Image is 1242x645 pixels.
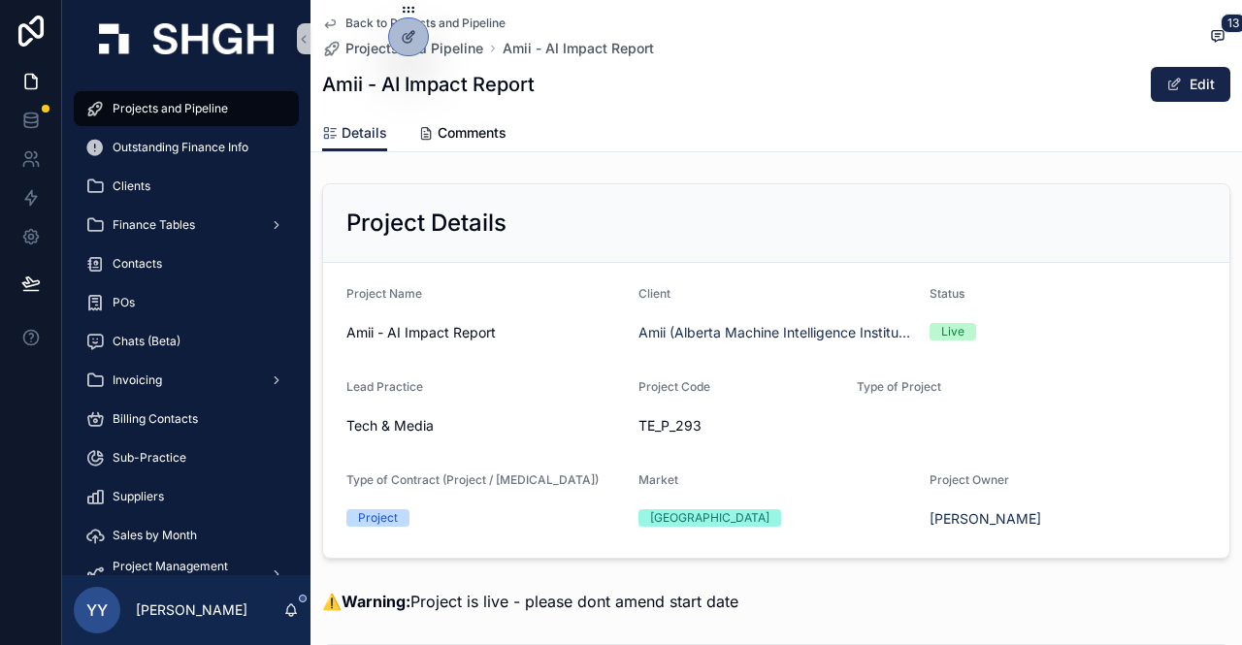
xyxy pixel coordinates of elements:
[346,323,623,342] span: Amii - AI Impact Report
[113,334,180,349] span: Chats (Beta)
[322,39,483,58] a: Projects and Pipeline
[74,440,299,475] a: Sub-Practice
[74,363,299,398] a: Invoicing
[638,323,915,342] a: Amii (Alberta Machine Intelligence Institute)
[638,379,710,394] span: Project Code
[345,16,506,31] span: Back to Projects and Pipeline
[136,600,247,620] p: [PERSON_NAME]
[503,39,654,58] a: Amii - AI Impact Report
[930,472,1009,487] span: Project Owner
[74,402,299,436] a: Billing Contacts
[113,489,164,504] span: Suppliers
[113,411,198,427] span: Billing Contacts
[74,91,299,126] a: Projects and Pipeline
[346,286,422,301] span: Project Name
[342,123,387,143] span: Details
[322,71,535,98] h1: Amii - AI Impact Report
[113,528,197,543] span: Sales by Month
[346,416,434,435] span: Tech & Media
[113,559,254,590] span: Project Management (beta)
[113,372,162,388] span: Invoicing
[74,557,299,592] a: Project Management (beta)
[113,295,135,310] span: POs
[322,16,506,31] a: Back to Projects and Pipeline
[74,285,299,320] a: POs
[638,472,678,487] span: Market
[74,246,299,281] a: Contacts
[113,450,186,466] span: Sub-Practice
[1205,25,1230,49] button: 13
[113,101,228,116] span: Projects and Pipeline
[322,592,738,611] span: ⚠️ Project is live - please dont amend start date
[358,509,398,527] div: Project
[74,518,299,553] a: Sales by Month
[113,178,150,194] span: Clients
[322,115,387,152] a: Details
[342,592,410,611] strong: Warning:
[74,208,299,242] a: Finance Tables
[438,123,507,143] span: Comments
[941,323,964,340] div: Live
[113,256,162,272] span: Contacts
[74,169,299,204] a: Clients
[74,324,299,359] a: Chats (Beta)
[113,140,248,155] span: Outstanding Finance Info
[346,472,599,487] span: Type of Contract (Project / [MEDICAL_DATA])
[86,598,108,622] span: YY
[345,39,483,58] span: Projects and Pipeline
[418,115,507,154] a: Comments
[74,479,299,514] a: Suppliers
[638,286,670,301] span: Client
[113,217,195,233] span: Finance Tables
[74,130,299,165] a: Outstanding Finance Info
[857,379,941,394] span: Type of Project
[346,379,423,394] span: Lead Practice
[346,208,507,239] h2: Project Details
[650,509,769,527] div: [GEOGRAPHIC_DATA]
[1151,67,1230,102] button: Edit
[930,509,1041,529] a: [PERSON_NAME]
[930,286,964,301] span: Status
[638,416,842,435] span: TE_P_293
[62,78,310,575] div: scrollable content
[99,23,274,54] img: App logo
